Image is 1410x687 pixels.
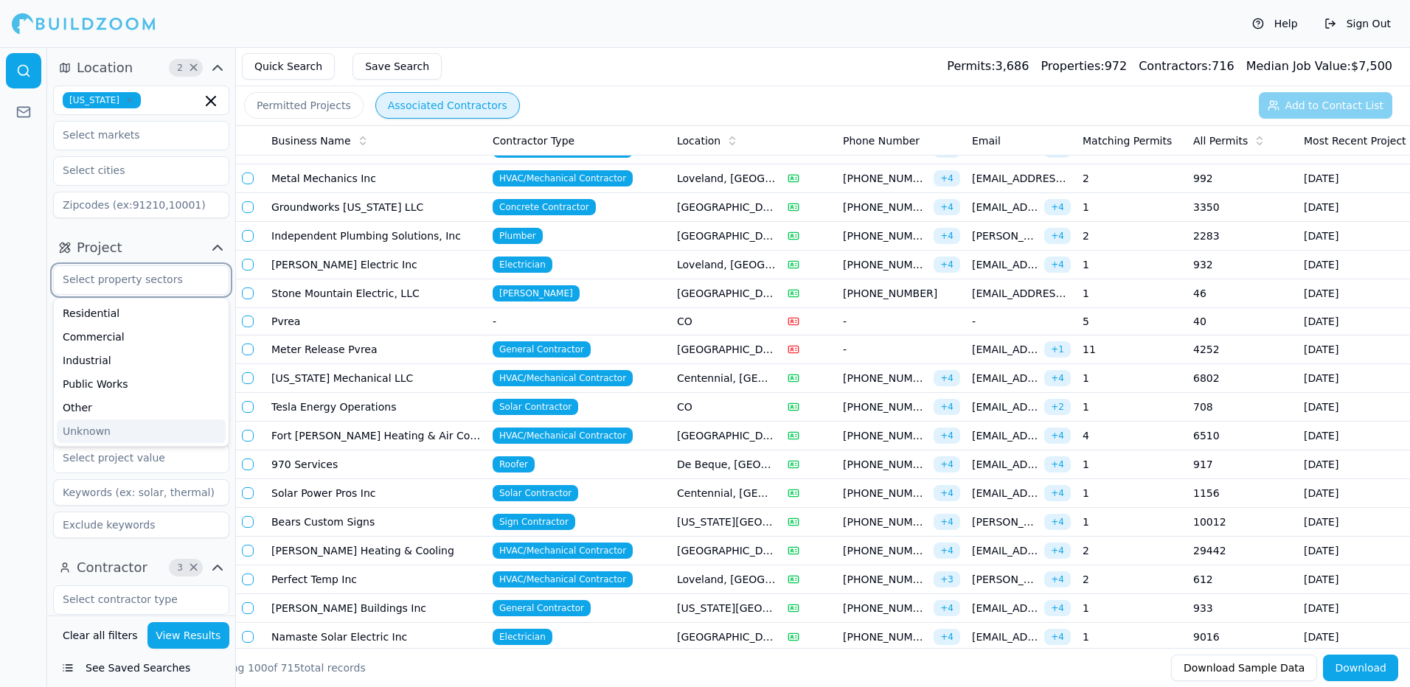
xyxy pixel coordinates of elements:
[843,286,960,301] span: [PHONE_NUMBER]
[1187,623,1298,652] td: 9016
[671,537,782,565] td: [GEOGRAPHIC_DATA], [GEOGRAPHIC_DATA]
[53,56,229,80] button: Location2Clear Location filters
[265,393,487,422] td: Tesla Energy Operations
[1044,629,1071,645] span: + 4
[671,594,782,623] td: [US_STATE][GEOGRAPHIC_DATA], [GEOGRAPHIC_DATA]
[843,630,928,644] span: [PHONE_NUMBER]
[147,622,230,649] button: View Results
[265,364,487,393] td: [US_STATE] Mechanical LLC
[1171,655,1317,681] button: Download Sample Data
[671,623,782,652] td: [GEOGRAPHIC_DATA], [GEOGRAPHIC_DATA]
[53,512,229,538] input: Exclude keywords
[493,571,633,587] span: HVAC/Mechanical Contractor
[843,515,928,529] span: [PHONE_NUMBER]
[1323,655,1398,681] button: Download
[934,199,960,215] span: + 4
[493,133,665,148] div: Contractor Type
[1246,59,1351,73] span: Median Job Value:
[493,428,633,444] span: HVAC/Mechanical Contractor
[934,170,960,186] span: + 4
[1187,308,1298,335] td: 40
[57,372,226,396] div: Public Works
[671,479,782,508] td: Centennial, [GEOGRAPHIC_DATA]
[493,600,591,616] span: General Contractor
[1245,12,1305,35] button: Help
[57,396,226,419] div: Other
[837,335,966,364] td: -
[1044,257,1071,273] span: + 4
[265,308,487,335] td: Pvrea
[972,342,1038,357] span: [EMAIL_ADDRESS][DOMAIN_NAME]
[1077,479,1187,508] td: 1
[265,594,487,623] td: [PERSON_NAME] Buildings Inc
[1187,422,1298,450] td: 6510
[244,92,364,119] button: Permitted Projects
[972,428,1038,443] span: [EMAIL_ADDRESS][DOMAIN_NAME]
[493,341,591,358] span: General Contractor
[1187,393,1298,422] td: 708
[1187,193,1298,222] td: 3350
[53,479,229,506] input: Keywords (ex: solar, thermal)
[77,557,147,578] span: Contractor
[248,662,268,674] span: 100
[972,229,1038,243] span: [PERSON_NAME][EMAIL_ADDRESS][DOMAIN_NAME]
[53,655,229,681] button: See Saved Searches
[57,349,226,372] div: Industrial
[57,419,226,443] div: Unknown
[493,285,580,301] span: [PERSON_NAME]
[934,543,960,559] span: + 4
[1041,57,1127,75] div: 972
[1187,164,1298,193] td: 992
[265,422,487,450] td: Fort [PERSON_NAME] Heating & Air Conditioning
[671,393,782,422] td: CO
[375,92,520,119] button: Associated Contractors
[843,486,928,501] span: [PHONE_NUMBER]
[934,428,960,444] span: + 4
[1187,364,1298,393] td: 6802
[671,508,782,537] td: [US_STATE][GEOGRAPHIC_DATA], [GEOGRAPHIC_DATA]
[843,400,928,414] span: [PHONE_NUMBER]
[1044,370,1071,386] span: + 4
[188,564,199,571] span: Clear Contractor filters
[843,171,928,186] span: [PHONE_NUMBER]
[493,170,633,186] span: HVAC/Mechanical Contractor
[671,364,782,393] td: Centennial, [GEOGRAPHIC_DATA]
[265,335,487,364] td: Meter Release Pvrea
[265,450,487,479] td: 970 Services
[493,228,543,244] span: Plumber
[1077,222,1187,251] td: 2
[54,586,210,613] input: Select contractor type
[1187,251,1298,279] td: 932
[1077,537,1187,565] td: 2
[843,133,960,148] div: Phone Number
[934,399,960,415] span: + 4
[59,622,142,649] button: Clear all filters
[972,371,1038,386] span: [EMAIL_ADDRESS][DOMAIN_NAME]
[53,236,229,259] button: Project
[671,164,782,193] td: Loveland, [GEOGRAPHIC_DATA]
[1044,341,1071,358] span: + 1
[265,565,487,594] td: Perfect Temp Inc
[1077,335,1187,364] td: 11
[173,560,187,575] span: 3
[843,601,928,615] span: [PHONE_NUMBER]
[1193,133,1292,148] div: All Permits
[934,485,960,501] span: + 4
[1077,623,1187,652] td: 1
[934,514,960,530] span: + 4
[1077,594,1187,623] td: 1
[1077,450,1187,479] td: 1
[1187,537,1298,565] td: 29442
[843,371,928,386] span: [PHONE_NUMBER]
[934,571,960,587] span: + 3
[173,60,187,75] span: 2
[1077,422,1187,450] td: 4
[1044,399,1071,415] span: + 2
[843,257,928,272] span: [PHONE_NUMBER]
[1187,335,1298,364] td: 4252
[54,266,210,293] input: Select property sectors
[265,537,487,565] td: [PERSON_NAME] Heating & Cooling
[1041,59,1104,73] span: Properties:
[972,486,1038,501] span: [EMAIL_ADDRESS][DOMAIN_NAME]
[677,133,776,148] div: Location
